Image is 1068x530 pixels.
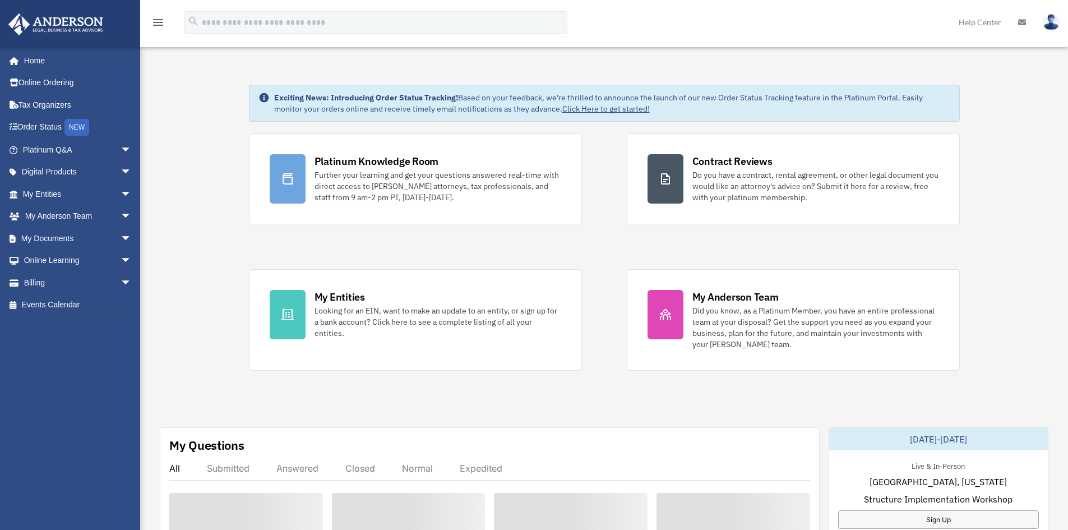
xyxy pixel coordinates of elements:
[8,227,149,250] a: My Documentsarrow_drop_down
[64,119,89,136] div: NEW
[315,169,561,203] div: Further your learning and get your questions answered real-time with direct access to [PERSON_NAM...
[207,463,249,474] div: Submitted
[121,271,143,294] span: arrow_drop_down
[249,269,582,371] a: My Entities Looking for an EIN, want to make an update to an entity, or sign up for a bank accoun...
[692,154,773,168] div: Contract Reviews
[315,305,561,339] div: Looking for an EIN, want to make an update to an entity, or sign up for a bank account? Click her...
[460,463,502,474] div: Expedited
[345,463,375,474] div: Closed
[315,290,365,304] div: My Entities
[121,205,143,228] span: arrow_drop_down
[121,227,143,250] span: arrow_drop_down
[121,139,143,162] span: arrow_drop_down
[8,271,149,294] a: Billingarrow_drop_down
[562,104,650,114] a: Click Here to get started!
[151,16,165,29] i: menu
[8,139,149,161] a: Platinum Q&Aarrow_drop_down
[903,459,974,471] div: Live & In-Person
[692,290,779,304] div: My Anderson Team
[249,133,582,224] a: Platinum Knowledge Room Further your learning and get your questions answered real-time with dire...
[169,437,244,454] div: My Questions
[274,93,458,103] strong: Exciting News: Introducing Order Status Tracking!
[8,205,149,228] a: My Anderson Teamarrow_drop_down
[8,94,149,116] a: Tax Organizers
[8,294,149,316] a: Events Calendar
[121,250,143,273] span: arrow_drop_down
[870,475,1007,488] span: [GEOGRAPHIC_DATA], [US_STATE]
[864,492,1012,506] span: Structure Implementation Workshop
[121,183,143,206] span: arrow_drop_down
[692,169,939,203] div: Do you have a contract, rental agreement, or other legal document you would like an attorney's ad...
[8,183,149,205] a: My Entitiesarrow_drop_down
[1043,14,1060,30] img: User Pic
[627,133,960,224] a: Contract Reviews Do you have a contract, rental agreement, or other legal document you would like...
[5,13,107,35] img: Anderson Advisors Platinum Portal
[315,154,439,168] div: Platinum Knowledge Room
[151,20,165,29] a: menu
[169,463,180,474] div: All
[8,161,149,183] a: Digital Productsarrow_drop_down
[276,463,318,474] div: Answered
[8,72,149,94] a: Online Ordering
[8,116,149,139] a: Order StatusNEW
[274,92,950,114] div: Based on your feedback, we're thrilled to announce the launch of our new Order Status Tracking fe...
[402,463,433,474] div: Normal
[627,269,960,371] a: My Anderson Team Did you know, as a Platinum Member, you have an entire professional team at your...
[187,15,200,27] i: search
[838,510,1039,529] a: Sign Up
[829,428,1048,450] div: [DATE]-[DATE]
[692,305,939,350] div: Did you know, as a Platinum Member, you have an entire professional team at your disposal? Get th...
[121,161,143,184] span: arrow_drop_down
[8,49,143,72] a: Home
[8,250,149,272] a: Online Learningarrow_drop_down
